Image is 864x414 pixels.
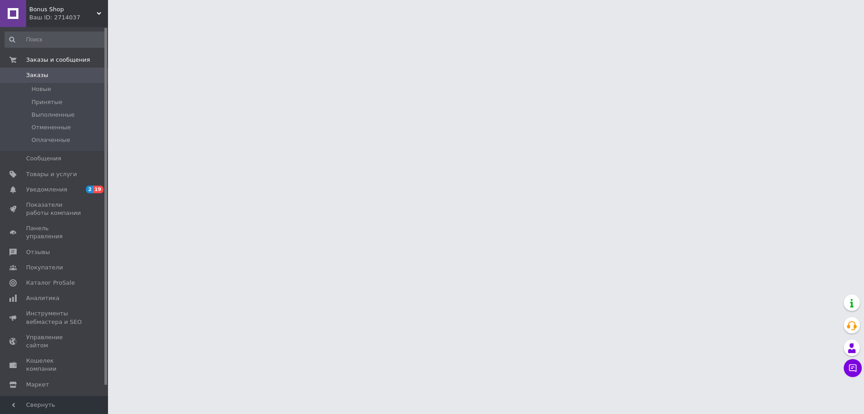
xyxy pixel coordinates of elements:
span: Новые [31,85,51,93]
span: Аналитика [26,294,59,302]
span: Заказы и сообщения [26,56,90,64]
span: 2 [86,186,93,193]
span: 19 [93,186,103,193]
span: Отзывы [26,248,50,256]
span: Товары и услуги [26,170,77,178]
button: Чат с покупателем [844,359,862,377]
span: Управление сайтом [26,333,83,350]
span: Покупатели [26,264,63,272]
input: Поиск [4,32,106,48]
span: Уведомления [26,186,67,194]
span: Маркет [26,381,49,389]
div: Ваш ID: 2714037 [29,14,108,22]
span: Сообщения [26,155,61,163]
span: Bonus Shop [29,5,97,14]
span: Оплаченные [31,136,70,144]
span: Отмененные [31,123,71,132]
span: Заказы [26,71,48,79]
span: Выполненные [31,111,75,119]
span: Инструменты вебмастера и SEO [26,309,83,326]
span: Панель управления [26,224,83,241]
span: Кошелек компании [26,357,83,373]
span: Показатели работы компании [26,201,83,217]
span: Каталог ProSale [26,279,75,287]
span: Принятые [31,98,63,106]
